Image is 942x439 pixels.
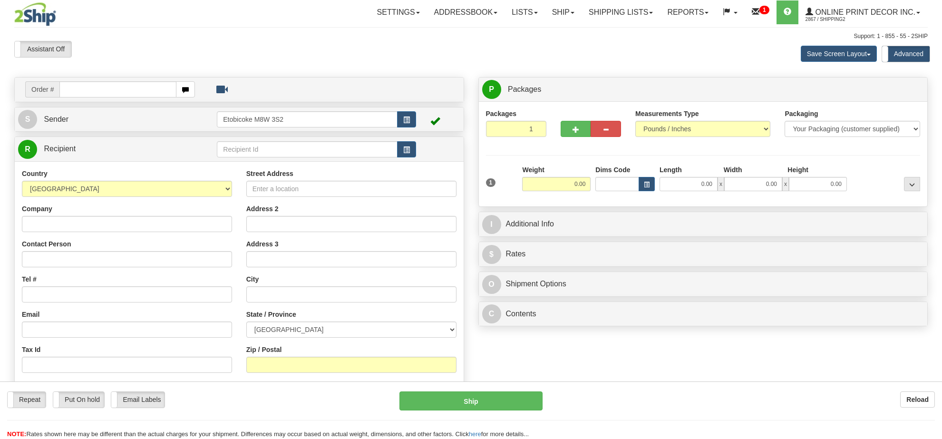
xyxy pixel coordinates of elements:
span: Online Print Decor Inc. [813,8,915,16]
img: logo2867.jpg [14,2,56,26]
label: Assistant Off [15,41,71,57]
a: 1 [745,0,777,24]
div: ... [904,177,920,191]
b: Reload [906,396,929,403]
a: Lists [505,0,544,24]
label: Save / Update in Address Book [359,380,456,399]
label: Country [22,169,48,178]
label: Dims Code [595,165,630,175]
a: IAdditional Info [482,215,924,234]
input: Recipient Id [217,141,397,157]
label: Tax Id [22,345,40,354]
span: x [718,177,724,191]
label: Company [22,204,52,214]
span: P [482,80,501,99]
label: Measurements Type [635,109,699,118]
label: Length [660,165,682,175]
a: Shipping lists [582,0,660,24]
a: Ship [545,0,582,24]
span: O [482,275,501,294]
button: Save Screen Layout [801,46,877,62]
span: Order # [25,81,59,98]
span: $ [482,245,501,264]
input: Sender Id [217,111,397,127]
label: Address 2 [246,204,279,214]
span: 1 [486,178,496,187]
label: Width [724,165,742,175]
span: S [18,110,37,129]
button: Ship [399,391,542,410]
span: 2867 / Shipping2 [806,15,877,24]
a: $Rates [482,244,924,264]
a: here [469,430,481,438]
a: S Sender [18,110,217,129]
label: Recipient Type [246,380,293,390]
label: City [246,274,259,284]
a: OShipment Options [482,274,924,294]
label: Weight [522,165,544,175]
input: Enter a location [246,181,456,197]
span: Packages [508,85,541,93]
label: State / Province [246,310,296,319]
label: Email Labels [111,392,164,407]
a: Reports [660,0,716,24]
label: Repeat [8,392,46,407]
label: Tel # [22,274,37,284]
label: Street Address [246,169,293,178]
label: Put On hold [53,392,104,407]
label: Height [787,165,808,175]
sup: 1 [759,6,769,14]
label: Advanced [882,46,930,61]
a: Online Print Decor Inc. 2867 / Shipping2 [798,0,927,24]
span: R [18,140,37,159]
a: Settings [370,0,427,24]
label: Email [22,310,39,319]
span: Sender [44,115,68,123]
label: Address 3 [246,239,279,249]
div: Support: 1 - 855 - 55 - 2SHIP [14,32,928,40]
label: Zip / Postal [246,345,282,354]
span: NOTE: [7,430,26,438]
label: Packaging [785,109,818,118]
iframe: chat widget [920,171,941,268]
a: Addressbook [427,0,505,24]
span: x [782,177,789,191]
label: Residential [22,380,58,390]
a: R Recipient [18,139,195,159]
span: C [482,304,501,323]
span: Recipient [44,145,76,153]
span: I [482,215,501,234]
label: Contact Person [22,239,71,249]
a: P Packages [482,80,924,99]
a: CContents [482,304,924,324]
label: Packages [486,109,517,118]
button: Reload [900,391,935,408]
